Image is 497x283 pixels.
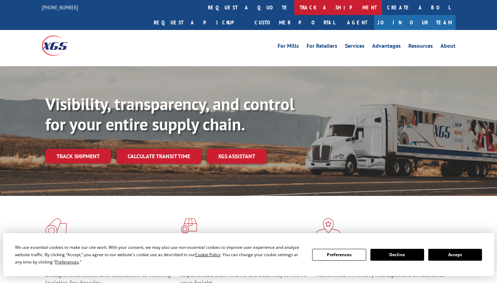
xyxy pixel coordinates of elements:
[249,15,340,30] a: Customer Portal
[307,43,337,51] a: For Retailers
[195,252,220,258] span: Cookie Policy
[345,43,364,51] a: Services
[312,249,366,261] button: Preferences
[45,218,67,236] img: xgs-icon-total-supply-chain-intelligence-red
[372,43,401,51] a: Advantages
[440,43,455,51] a: About
[370,249,424,261] button: Decline
[149,15,249,30] a: Request a pickup
[316,218,340,236] img: xgs-icon-flagship-distribution-model-red
[45,93,294,135] b: Visibility, transparency, and control for your entire supply chain.
[45,149,111,163] a: Track shipment
[408,43,433,51] a: Resources
[181,218,197,236] img: xgs-icon-focused-on-flooring-red
[278,43,299,51] a: For Mills
[374,15,455,30] a: Join Our Team
[116,149,201,164] a: Calculate transit time
[3,233,494,276] div: Cookie Consent Prompt
[15,244,304,266] div: We use essential cookies to make our site work. With your consent, we may also use non-essential ...
[340,15,374,30] a: Agent
[55,259,79,265] span: Preferences
[428,249,482,261] button: Accept
[42,4,78,11] a: [PHONE_NUMBER]
[207,149,266,164] a: XGS ASSISTANT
